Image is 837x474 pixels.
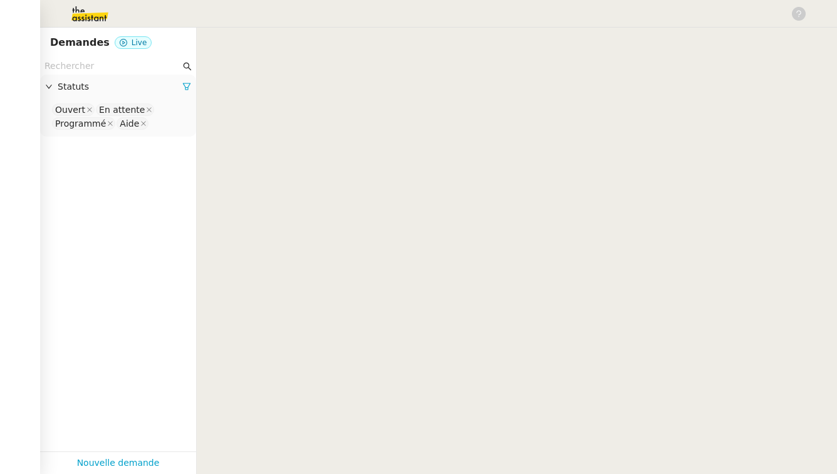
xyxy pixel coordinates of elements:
div: Aide [120,118,139,129]
div: Programmé [55,118,106,129]
nz-select-item: Aide [117,117,148,130]
span: Statuts [58,80,182,94]
div: En attente [99,104,145,115]
nz-select-item: En attente [96,103,154,116]
div: Statuts [40,75,196,99]
div: Ouvert [55,104,85,115]
span: Live [132,38,147,47]
a: Nouvelle demande [77,456,160,470]
nz-page-header-title: Demandes [50,34,110,51]
nz-select-item: Ouvert [52,103,95,116]
nz-select-item: Programmé [52,117,115,130]
input: Rechercher [44,59,180,73]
